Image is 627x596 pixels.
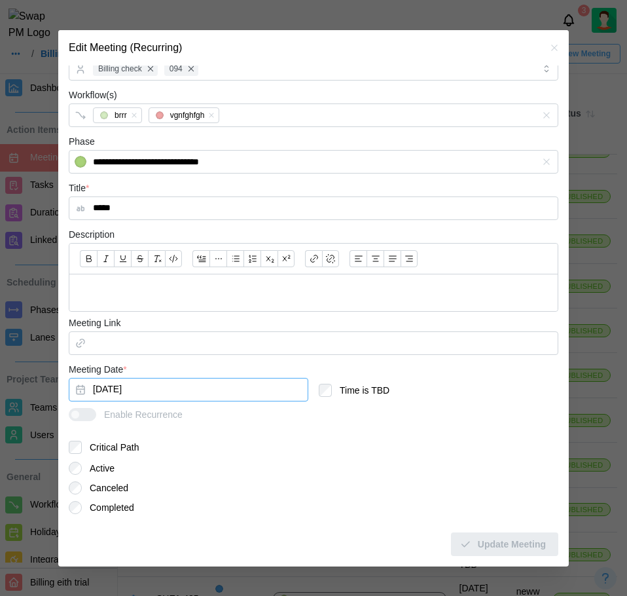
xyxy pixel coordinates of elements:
[69,43,182,53] h2: Edit Meeting (Recurring)
[69,135,95,149] label: Phase
[96,408,183,421] span: Enable Recurrence
[165,250,182,267] button: Code
[69,316,120,331] label: Meeting Link
[148,250,165,267] button: Clear formatting
[401,250,418,267] button: Align text: right
[367,250,384,267] button: Align text: center
[349,250,367,267] button: Align text: left
[82,441,139,454] label: Critical Path
[115,109,127,122] div: brrr
[170,63,183,75] span: 094
[384,250,401,267] button: Align text: justify
[80,250,97,267] button: Bold
[69,378,308,401] button: Sep 8, 2025
[243,250,260,267] button: Ordered list
[82,501,134,514] label: Completed
[98,63,142,75] span: Billing check
[192,250,209,267] button: Blockquote
[305,250,322,267] button: Link
[82,481,128,494] label: Canceled
[114,250,131,267] button: Underline
[69,181,89,196] label: Title
[332,384,389,397] label: Time is TBD
[209,250,226,267] button: Horizontal line
[226,250,243,267] button: Bullet list
[97,250,114,267] button: Italic
[69,228,115,242] label: Description
[170,109,205,122] div: vgnfghfgh
[69,88,117,103] label: Workflow(s)
[278,250,295,267] button: Superscript
[131,250,148,267] button: Strikethrough
[260,250,278,267] button: Subscript
[322,250,339,267] button: Remove link
[82,462,115,475] label: Active
[69,363,127,377] label: Meeting Date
